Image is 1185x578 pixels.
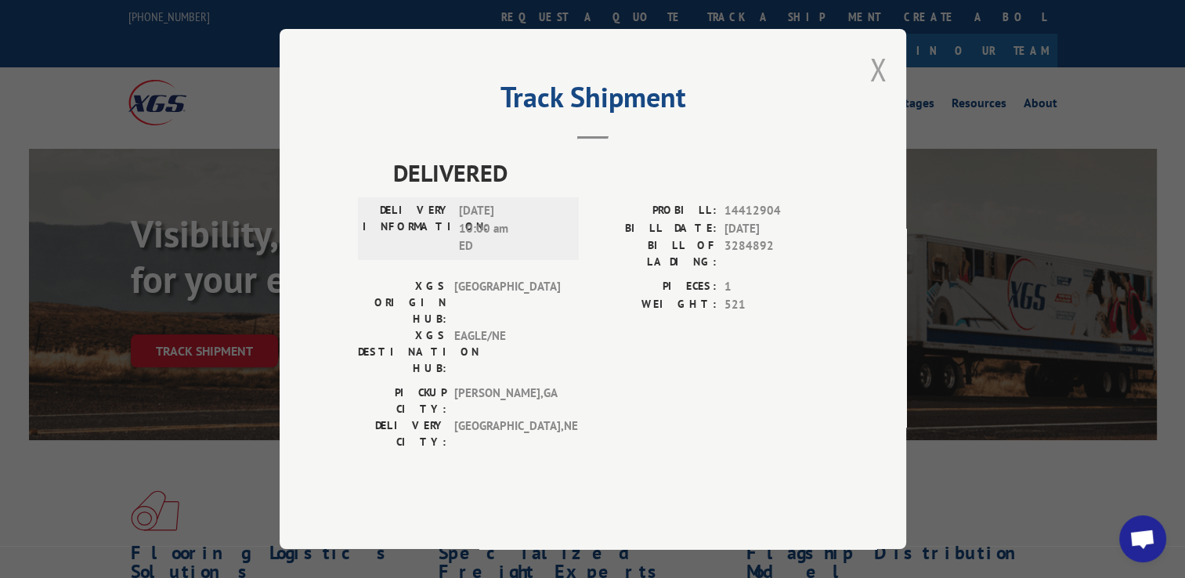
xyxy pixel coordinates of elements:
[358,278,446,327] label: XGS ORIGIN HUB:
[593,295,717,313] label: WEIGHT:
[393,155,828,190] span: DELIVERED
[454,385,560,417] span: [PERSON_NAME] , GA
[593,237,717,270] label: BILL OF LADING:
[358,327,446,377] label: XGS DESTINATION HUB:
[454,417,560,450] span: [GEOGRAPHIC_DATA] , NE
[363,202,451,255] label: DELIVERY INFORMATION:
[724,295,828,313] span: 521
[454,327,560,377] span: EAGLE/NE
[593,219,717,237] label: BILL DATE:
[724,278,828,296] span: 1
[358,385,446,417] label: PICKUP CITY:
[358,417,446,450] label: DELIVERY CITY:
[593,202,717,220] label: PROBILL:
[454,278,560,327] span: [GEOGRAPHIC_DATA]
[724,219,828,237] span: [DATE]
[459,202,565,255] span: [DATE] 10:00 am ED
[1119,515,1166,562] div: Open chat
[724,202,828,220] span: 14412904
[358,86,828,116] h2: Track Shipment
[593,278,717,296] label: PIECES:
[869,49,887,90] button: Close modal
[724,237,828,270] span: 3284892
